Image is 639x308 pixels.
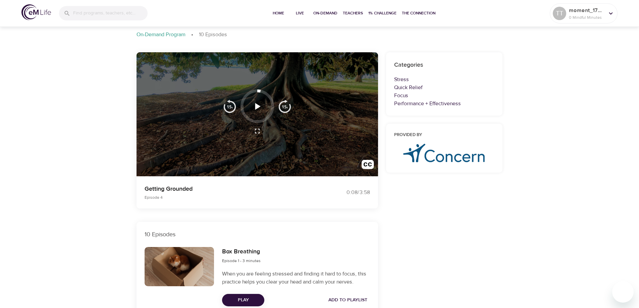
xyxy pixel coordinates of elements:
button: Play [222,294,264,306]
img: open_caption.svg [362,160,374,172]
p: Getting Grounded [145,184,312,193]
span: Teachers [343,10,363,17]
nav: breadcrumb [137,31,503,39]
img: 15s_prev.svg [223,100,236,113]
p: When you are feeling stressed and finding it hard to focus, this practice helps you clear your he... [222,270,370,286]
button: Transcript/Closed Captions (c) [358,156,378,176]
button: Add to Playlist [326,294,370,306]
span: On-Demand [313,10,337,17]
p: moment_1754945039 [569,6,604,14]
input: Find programs, teachers, etc... [73,6,148,20]
img: logo [21,4,51,20]
p: Performance + Effectiveness [394,100,495,108]
span: 1% Challenge [368,10,396,17]
p: 10 Episodes [199,31,227,39]
p: On-Demand Program [137,31,185,39]
span: Play [227,296,259,304]
p: Episode 4 [145,194,312,200]
span: Add to Playlist [328,296,367,304]
iframe: Button to launch messaging window [612,281,634,303]
p: 10 Episodes [145,230,370,239]
h6: Categories [394,60,495,70]
p: Stress [394,75,495,83]
p: Quick Relief [394,83,495,91]
span: Live [292,10,308,17]
p: 0 Mindful Minutes [569,14,604,20]
h6: Box Breathing [222,247,261,257]
h6: Provided by [394,132,495,139]
div: TT [553,7,566,20]
span: Episode 1 - 3 minutes [222,258,261,263]
p: Focus [394,91,495,100]
img: concern-logo%20%281%29.png [403,144,485,162]
div: 0:08 / 3:58 [320,189,370,196]
span: Home [270,10,286,17]
img: 15s_next.svg [278,100,291,113]
span: The Connection [402,10,435,17]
